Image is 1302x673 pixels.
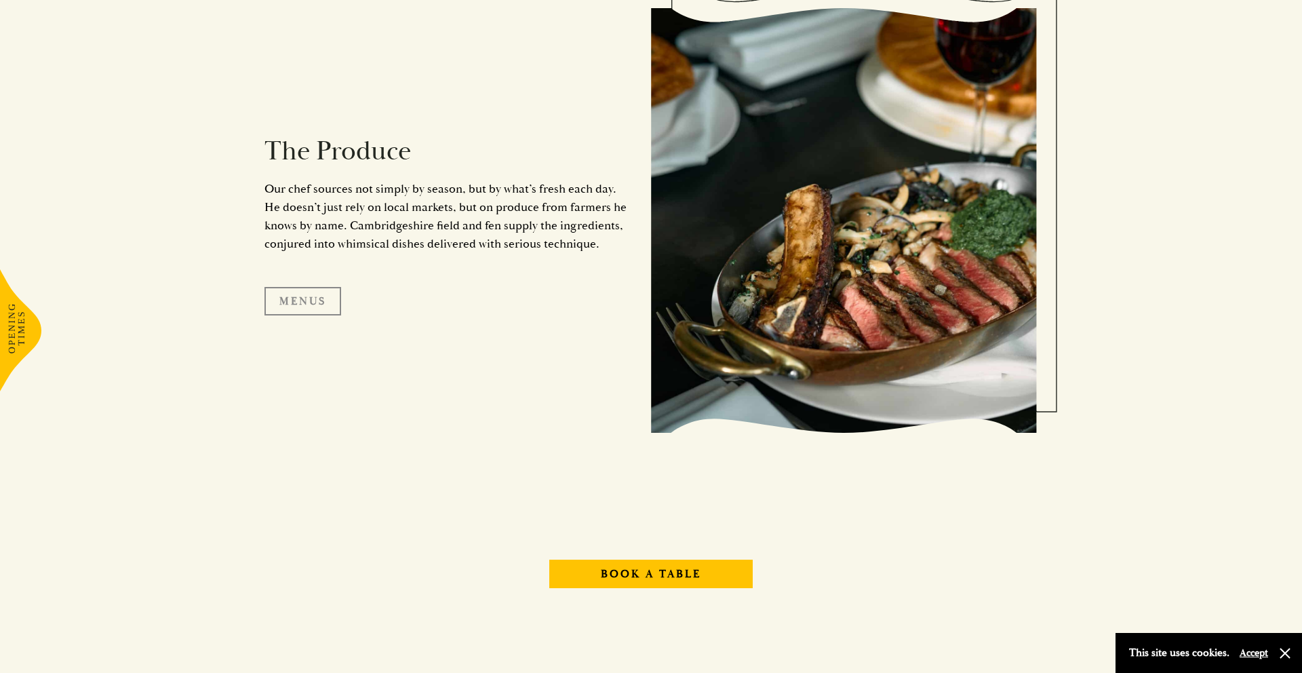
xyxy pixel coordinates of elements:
p: This site uses cookies. [1129,643,1229,663]
p: Our chef sources not simply by season, but by what’s fresh each day. He doesn’t just rely on loca... [264,180,631,253]
h2: The Produce [264,135,631,168]
button: Accept [1240,647,1268,659]
a: Book A Table [549,560,753,588]
button: Close and accept [1278,647,1292,660]
a: Menus [264,287,341,315]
